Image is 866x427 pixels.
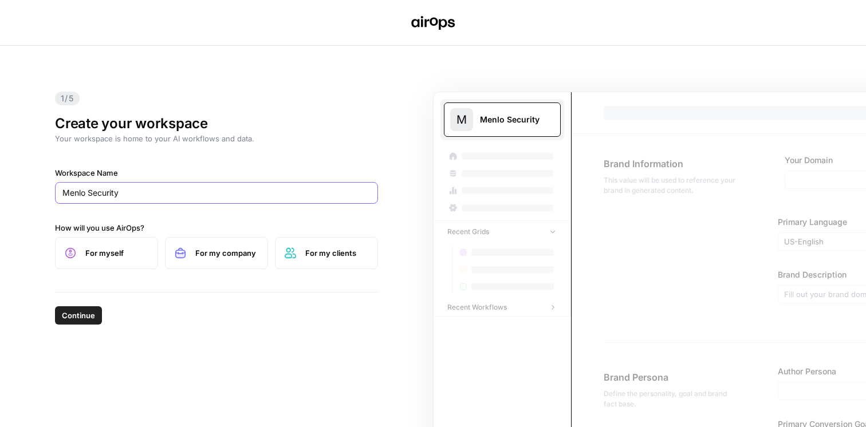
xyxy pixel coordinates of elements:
span: 1/5 [55,92,80,105]
label: How will you use AirOps? [55,222,378,234]
p: Your workspace is home to your AI workflows and data. [55,133,378,144]
h1: Create your workspace [55,114,378,133]
span: Continue [62,310,95,321]
input: SpaceOps [62,187,371,199]
span: For my clients [305,247,368,259]
span: For myself [85,247,148,259]
button: Continue [55,306,102,325]
span: M [456,112,467,128]
span: For my company [195,247,258,259]
label: Workspace Name [55,167,378,179]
